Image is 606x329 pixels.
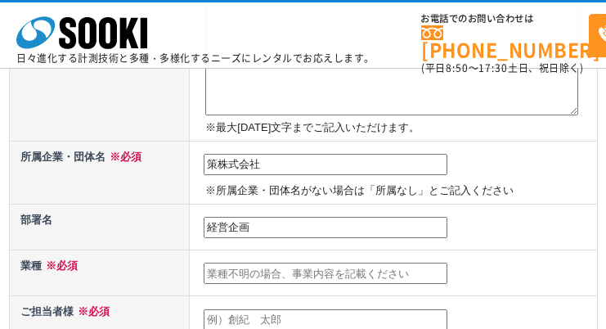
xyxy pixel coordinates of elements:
[42,259,78,272] span: ※必須
[9,141,190,204] th: 所属企業・団体名
[478,61,508,75] span: 17:30
[74,305,110,318] span: ※必須
[421,61,583,75] span: (平日 ～ 土日、祝日除く)
[9,204,190,250] th: 部署名
[16,53,375,63] p: 日々進化する計測技術と多種・多様化するニーズにレンタルでお応えします。
[105,151,141,163] span: ※必須
[446,61,469,75] span: 8:50
[421,25,589,59] a: [PHONE_NUMBER]
[204,263,447,284] input: 業種不明の場合、事業内容を記載ください
[204,217,447,238] input: 例）カスタマーサポート部
[205,119,593,137] p: ※最大[DATE]文字までご記入いただけます。
[205,183,593,200] p: ※所属企業・団体名がない場合は「所属なし」とご記入ください
[9,250,190,295] th: 業種
[421,14,589,24] span: お電話でのお問い合わせは
[204,154,447,175] input: 例）株式会社ソーキ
